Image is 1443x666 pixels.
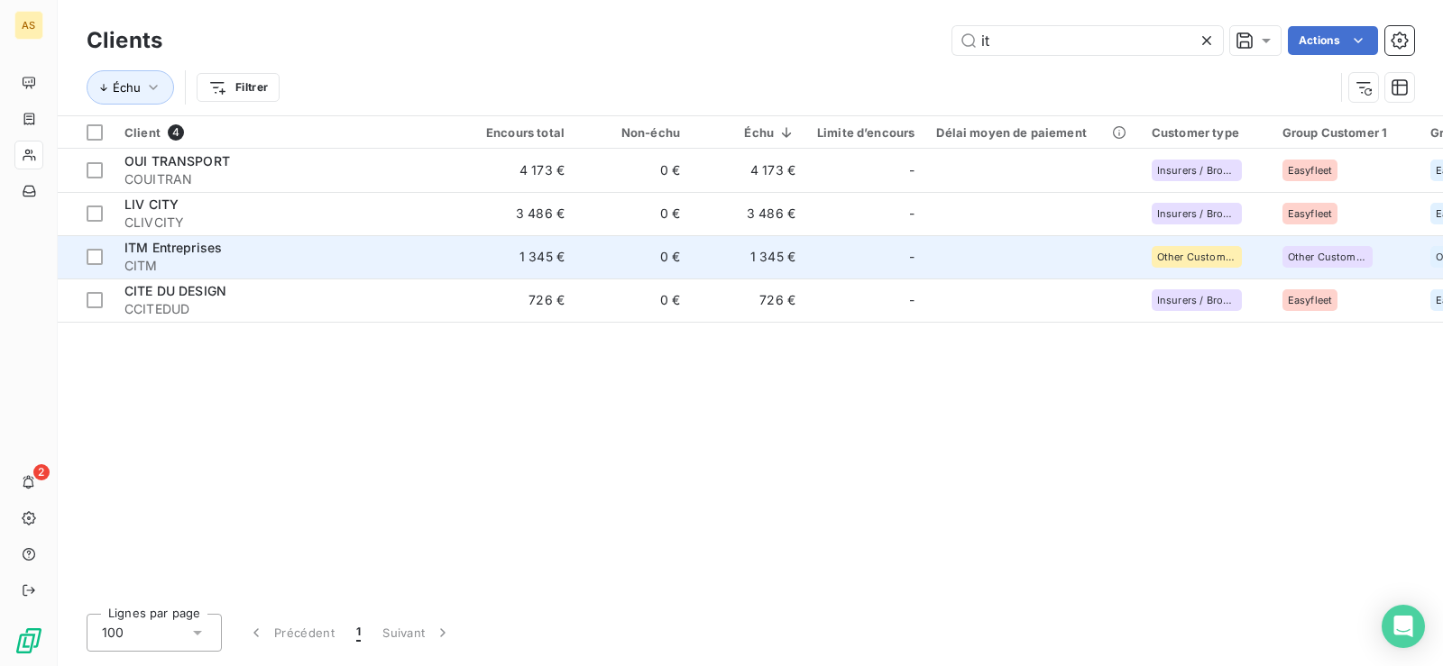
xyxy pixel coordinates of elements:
div: Open Intercom Messenger [1382,605,1425,648]
div: Non-échu [586,125,680,140]
span: Insurers / Brokers [1157,165,1236,176]
div: Limite d’encours [817,125,915,140]
span: Easyfleet [1288,295,1332,306]
td: 726 € [460,278,575,322]
button: Actions [1288,26,1378,55]
span: - [909,291,915,309]
span: 100 [102,624,124,642]
input: Rechercher [952,26,1223,55]
td: 4 173 € [460,149,575,192]
span: ITM Entreprises [124,240,222,255]
div: Délai moyen de paiement [936,125,1129,140]
span: Échu [113,80,141,95]
span: CITE DU DESIGN [124,283,226,298]
span: 2 [33,464,50,480]
span: Easyfleet [1288,165,1332,176]
td: 0 € [575,278,691,322]
span: CITM [124,257,449,275]
span: Insurers / Brokers [1157,208,1236,219]
button: Filtrer [197,73,280,102]
button: Précédent [236,614,345,652]
td: 0 € [575,235,691,278]
td: 726 € [691,278,806,322]
span: - [909,161,915,179]
span: Other Customers [1157,251,1236,262]
td: 3 486 € [691,192,806,235]
span: Insurers / Brokers [1157,295,1236,306]
div: Échu [702,125,795,140]
span: COUITRAN [124,170,449,188]
button: 1 [345,614,372,652]
span: 1 [356,624,361,642]
img: Logo LeanPay [14,626,43,655]
button: Suivant [372,614,463,652]
td: 1 345 € [460,235,575,278]
span: Client [124,125,161,140]
div: AS [14,11,43,40]
button: Échu [87,70,174,105]
span: 4 [168,124,184,141]
span: OUI TRANSPORT [124,153,230,169]
div: Encours total [471,125,565,140]
td: 3 486 € [460,192,575,235]
td: 1 345 € [691,235,806,278]
span: LIV CITY [124,196,179,212]
div: Group Customer 1 [1282,125,1409,140]
h3: Clients [87,24,162,57]
span: Easyfleet [1288,208,1332,219]
span: CLIVCITY [124,214,449,232]
span: - [909,205,915,223]
td: 4 173 € [691,149,806,192]
span: Other Customers [1288,251,1367,262]
td: 0 € [575,192,691,235]
span: CCITEDUD [124,300,449,318]
span: - [909,248,915,266]
td: 0 € [575,149,691,192]
div: Customer type [1152,125,1261,140]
